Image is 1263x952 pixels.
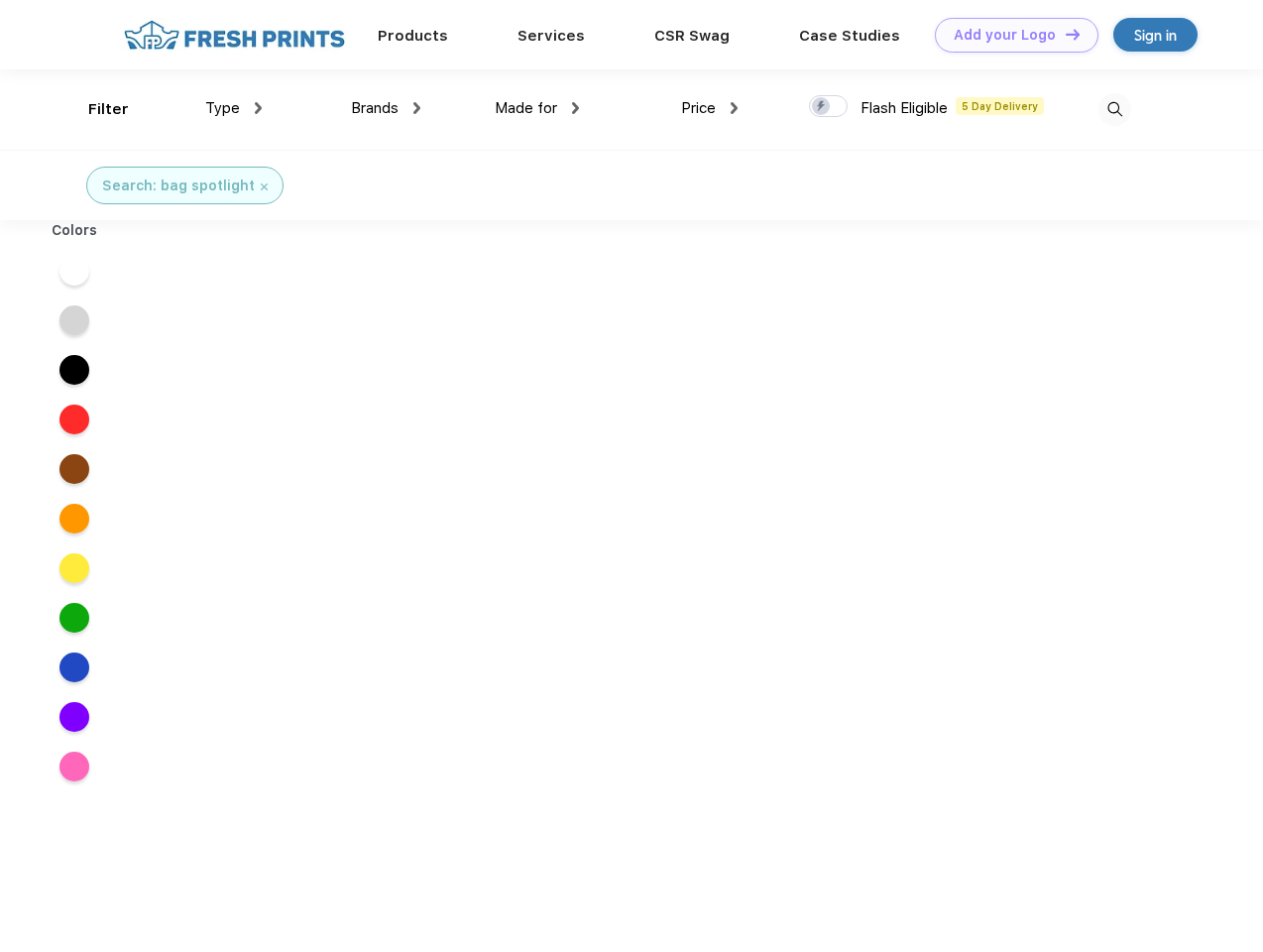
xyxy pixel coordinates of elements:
[681,99,716,117] span: Price
[731,102,738,114] img: dropdown.png
[102,176,255,196] div: Search: bag spotlight
[1098,93,1131,126] img: desktop_search.svg
[495,99,557,117] span: Made for
[413,102,420,114] img: dropdown.png
[351,99,399,117] span: Brands
[37,220,113,241] div: Colors
[861,99,948,117] span: Flash Eligible
[255,102,262,114] img: dropdown.png
[954,27,1056,44] div: Add your Logo
[118,18,351,53] img: fo%20logo%202.webp
[205,99,240,117] span: Type
[572,102,579,114] img: dropdown.png
[956,97,1044,115] span: 5 Day Delivery
[88,98,129,121] div: Filter
[1113,18,1198,52] a: Sign in
[261,183,268,190] img: filter_cancel.svg
[1066,29,1080,40] img: DT
[378,27,448,45] a: Products
[1134,24,1177,47] div: Sign in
